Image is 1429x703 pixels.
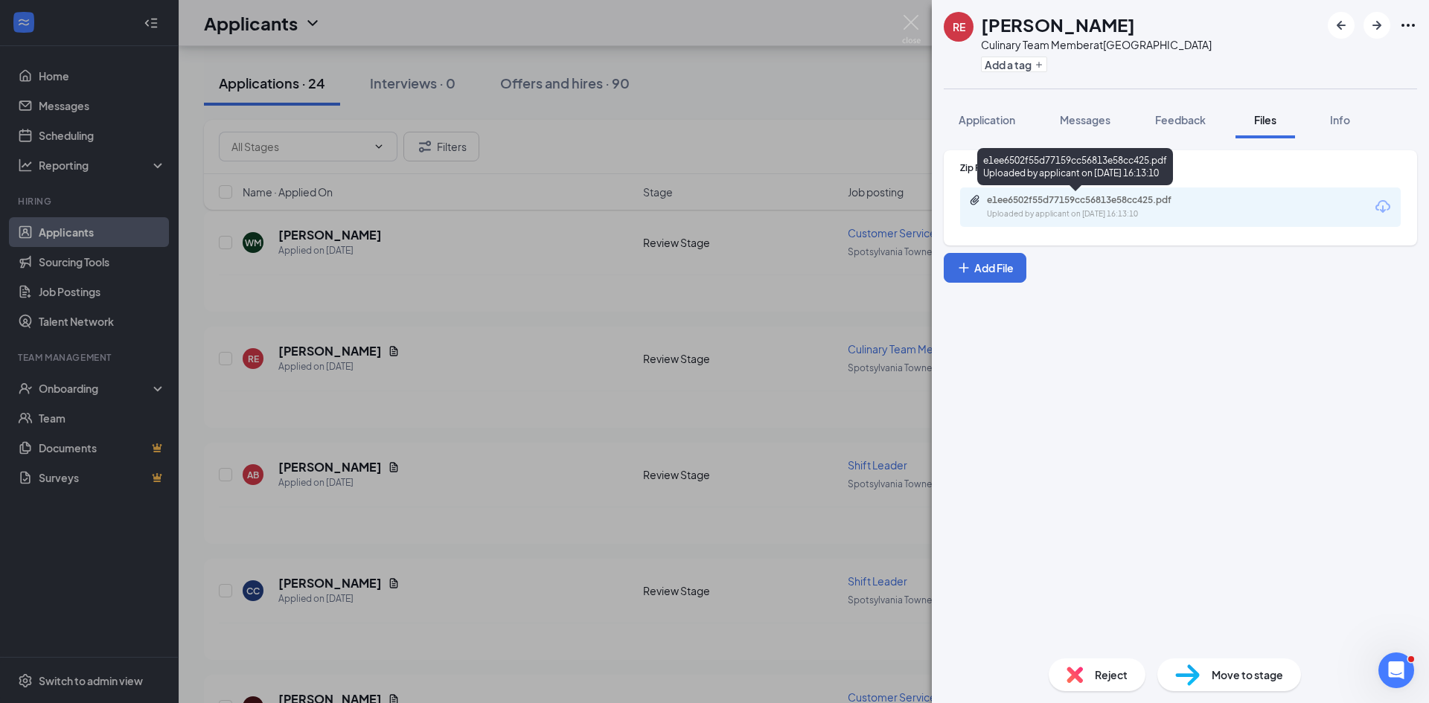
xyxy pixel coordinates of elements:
[1364,12,1390,39] button: ArrowRight
[953,19,965,34] div: RE
[1378,652,1414,688] iframe: Intercom live chat
[1368,16,1386,34] svg: ArrowRight
[981,12,1135,37] h1: [PERSON_NAME]
[1095,667,1128,683] span: Reject
[977,148,1173,185] div: e1ee6502f55d77159cc56813e58cc425.pdf Uploaded by applicant on [DATE] 16:13:10
[981,57,1047,72] button: PlusAdd a tag
[1330,113,1350,126] span: Info
[981,37,1212,52] div: Culinary Team Member at [GEOGRAPHIC_DATA]
[1332,16,1350,34] svg: ArrowLeftNew
[959,113,1015,126] span: Application
[1212,667,1283,683] span: Move to stage
[987,208,1210,220] div: Uploaded by applicant on [DATE] 16:13:10
[944,253,1026,283] button: Add FilePlus
[1060,113,1110,126] span: Messages
[1374,198,1392,216] svg: Download
[1155,113,1206,126] span: Feedback
[956,260,971,275] svg: Plus
[969,194,1210,220] a: Paperclipe1ee6502f55d77159cc56813e58cc425.pdfUploaded by applicant on [DATE] 16:13:10
[987,194,1195,206] div: e1ee6502f55d77159cc56813e58cc425.pdf
[1328,12,1355,39] button: ArrowLeftNew
[1254,113,1276,126] span: Files
[969,194,981,206] svg: Paperclip
[1035,60,1043,69] svg: Plus
[960,161,1401,174] div: Zip Recruiter Resume
[1399,16,1417,34] svg: Ellipses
